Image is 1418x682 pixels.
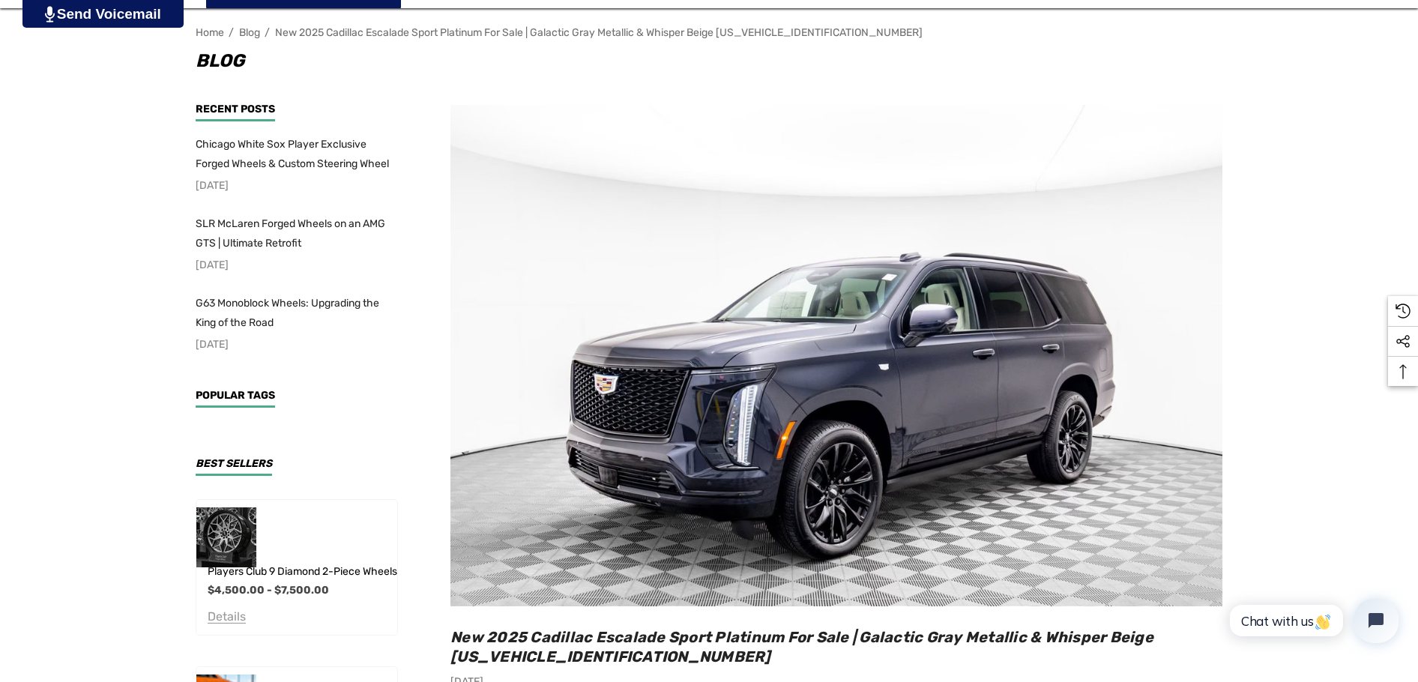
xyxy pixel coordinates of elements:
[1396,304,1411,319] svg: Recently Viewed
[239,26,260,39] a: Blog
[1396,334,1411,349] svg: Social Media
[196,294,398,333] a: G63 Monoblock Wheels: Upgrading the King of the Road
[196,19,1222,46] nav: Breadcrumb
[208,612,246,623] a: Details
[450,105,1222,606] img: New 2025 Cadillac Escalade Sport Platinum For Sale | Galactic Gray Metallic & Whisper Beige 1GYS9...
[196,176,398,196] p: [DATE]
[1213,585,1411,656] iframe: Tidio Chat
[196,26,224,39] a: Home
[196,214,398,253] a: SLR McLaren Forged Wheels on an AMG GTS | Ultimate Retrofit
[196,138,389,170] span: Chicago White Sox Player Exclusive Forged Wheels & Custom Steering Wheel
[1388,364,1418,379] svg: Top
[196,389,275,402] span: Popular Tags
[208,563,397,581] a: Players Club 9 Diamond 2-Piece Wheels
[196,217,385,250] span: SLR McLaren Forged Wheels on an AMG GTS | Ultimate Retrofit
[208,584,329,597] span: $4,500.00 - $7,500.00
[196,256,398,275] p: [DATE]
[275,26,923,39] a: New 2025 Cadillac Escalade Sport Platinum For Sale | Galactic Gray Metallic & Whisper Beige [US_V...
[196,297,379,329] span: G63 Monoblock Wheels: Upgrading the King of the Road
[450,628,1153,666] a: New 2025 Cadillac Escalade Sport Platinum For Sale | Galactic Gray Metallic & Whisper Beige [US_V...
[196,335,398,354] p: [DATE]
[196,46,1222,76] h1: Blog
[196,103,275,115] span: Recent Posts
[196,459,272,476] h3: Best Sellers
[196,135,398,174] a: Chicago White Sox Player Exclusive Forged Wheels & Custom Steering Wheel
[45,6,55,22] img: PjwhLS0gR2VuZXJhdG9yOiBHcmF2aXQuaW8gLS0+PHN2ZyB4bWxucz0iaHR0cDovL3d3dy53My5vcmcvMjAwMC9zdmciIHhtb...
[196,507,256,567] img: Players Club 9 Diamond 2-Piece Wheels
[208,609,246,624] span: Details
